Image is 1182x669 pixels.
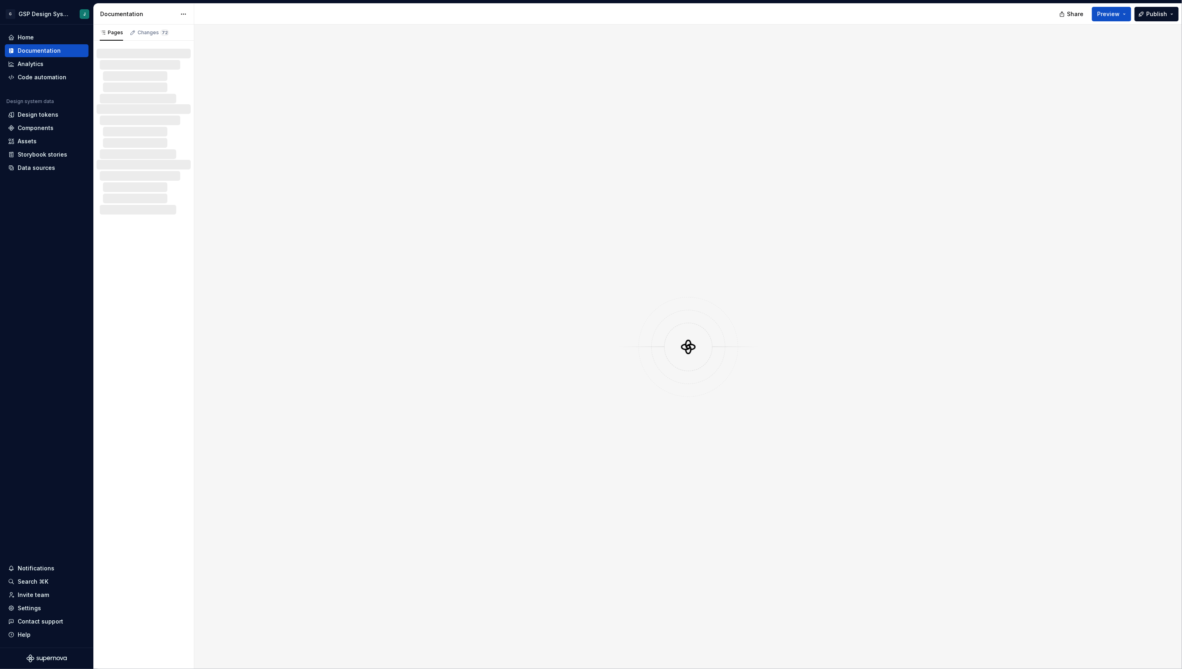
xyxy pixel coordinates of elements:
[6,98,54,105] div: Design system data
[18,60,43,68] div: Analytics
[5,108,89,121] a: Design tokens
[1146,10,1167,18] span: Publish
[27,655,67,663] svg: Supernova Logo
[18,591,49,599] div: Invite team
[5,148,89,161] a: Storybook stories
[138,29,169,36] div: Changes
[5,71,89,84] a: Code automation
[5,602,89,615] a: Settings
[5,628,89,641] button: Help
[1055,7,1089,21] button: Share
[18,564,54,572] div: Notifications
[5,135,89,148] a: Assets
[1092,7,1131,21] button: Preview
[18,33,34,41] div: Home
[5,31,89,44] a: Home
[18,578,48,586] div: Search ⌘K
[18,137,37,145] div: Assets
[5,161,89,174] a: Data sources
[5,58,89,70] a: Analytics
[100,10,176,18] div: Documentation
[18,631,31,639] div: Help
[5,615,89,628] button: Contact support
[100,29,123,36] div: Pages
[83,11,86,17] div: J
[18,73,66,81] div: Code automation
[18,124,54,132] div: Components
[18,617,63,626] div: Contact support
[5,44,89,57] a: Documentation
[18,151,67,159] div: Storybook stories
[5,122,89,134] a: Components
[5,588,89,601] a: Invite team
[19,10,70,18] div: GSP Design System
[1097,10,1120,18] span: Preview
[1135,7,1179,21] button: Publish
[18,604,41,612] div: Settings
[2,5,92,23] button: GGSP Design SystemJ
[5,562,89,575] button: Notifications
[161,29,169,36] span: 72
[6,9,15,19] div: G
[5,575,89,588] button: Search ⌘K
[18,111,58,119] div: Design tokens
[18,47,61,55] div: Documentation
[18,164,55,172] div: Data sources
[1067,10,1083,18] span: Share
